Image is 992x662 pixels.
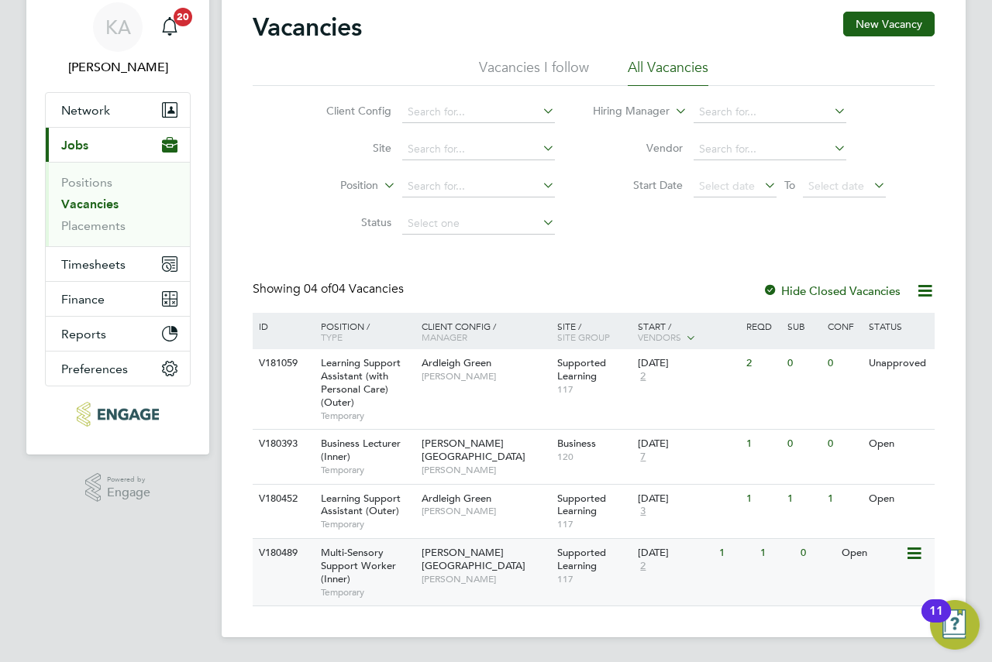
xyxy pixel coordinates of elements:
[302,104,391,118] label: Client Config
[61,218,126,233] a: Placements
[61,362,128,376] span: Preferences
[321,518,414,530] span: Temporary
[557,437,596,450] span: Business
[780,175,800,195] span: To
[808,179,864,193] span: Select date
[638,560,648,573] span: 2
[255,313,309,339] div: ID
[865,349,932,378] div: Unapproved
[85,473,151,503] a: Powered byEngage
[107,486,150,499] span: Engage
[824,485,864,513] div: 1
[742,349,783,378] div: 2
[638,505,648,518] span: 3
[61,197,119,211] a: Vacancies
[61,327,106,341] span: Reports
[553,313,635,350] div: Site /
[784,430,824,458] div: 0
[46,162,190,246] div: Jobs
[154,2,185,52] a: 20
[46,282,190,316] button: Finance
[784,313,824,339] div: Sub
[638,437,739,451] div: [DATE]
[580,104,670,119] label: Hiring Manager
[321,492,401,518] span: Learning Support Assistant (Outer)
[105,17,131,37] span: KA
[742,485,783,513] div: 1
[422,437,525,463] span: [PERSON_NAME][GEOGRAPHIC_DATA]
[255,349,309,378] div: V181059
[61,257,126,272] span: Timesheets
[824,349,864,378] div: 0
[638,331,681,343] span: Vendors
[321,410,414,422] span: Temporary
[638,357,739,370] div: [DATE]
[255,539,309,568] div: V180489
[865,313,932,339] div: Status
[253,281,407,297] div: Showing
[638,492,739,506] div: [DATE]
[46,247,190,281] button: Timesheets
[557,383,631,396] span: 117
[321,546,396,585] span: Multi-Sensory Support Worker (Inner)
[321,464,414,476] span: Temporary
[45,58,191,77] span: Kira Alani
[763,283,901,298] label: Hide Closed Vacancies
[557,356,606,382] span: Supported Learning
[422,331,467,343] span: Manager
[321,437,401,463] span: Business Lecturer (Inner)
[402,176,555,197] input: Search for...
[422,546,525,572] span: [PERSON_NAME][GEOGRAPHIC_DATA]
[694,139,846,160] input: Search for...
[930,600,980,650] button: Open Resource Center, 11 new notifications
[865,430,932,458] div: Open
[638,547,711,560] div: [DATE]
[321,356,401,409] span: Learning Support Assistant (with Personal Care) (Outer)
[422,464,549,476] span: [PERSON_NAME]
[418,313,553,350] div: Client Config /
[321,331,343,343] span: Type
[45,2,191,77] a: KA[PERSON_NAME]
[422,505,549,517] span: [PERSON_NAME]
[557,492,606,518] span: Supported Learning
[865,485,932,513] div: Open
[694,101,846,123] input: Search for...
[302,215,391,229] label: Status
[402,213,555,235] input: Select one
[784,485,824,513] div: 1
[797,539,837,568] div: 0
[61,103,110,118] span: Network
[634,313,742,352] div: Start /
[824,430,864,458] div: 0
[479,58,589,86] li: Vacancies I follow
[557,518,631,530] span: 117
[61,175,112,190] a: Positions
[838,539,905,568] div: Open
[289,178,378,194] label: Position
[174,8,192,26] span: 20
[756,539,797,568] div: 1
[699,179,755,193] span: Select date
[255,485,309,513] div: V180452
[557,573,631,585] span: 117
[255,430,309,458] div: V180393
[422,370,549,382] span: [PERSON_NAME]
[402,101,555,123] input: Search for...
[46,317,190,351] button: Reports
[107,473,150,486] span: Powered by
[557,451,631,463] span: 120
[304,281,332,297] span: 04 of
[824,313,864,339] div: Conf
[422,356,491,369] span: Ardleigh Green
[742,313,783,339] div: Reqd
[61,292,105,307] span: Finance
[628,58,708,86] li: All Vacancies
[638,370,648,383] span: 2
[45,402,191,427] a: Go to home page
[929,611,943,631] div: 11
[843,12,935,36] button: New Vacancy
[594,141,683,155] label: Vendor
[557,546,606,572] span: Supported Learning
[61,138,88,153] span: Jobs
[309,313,418,350] div: Position /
